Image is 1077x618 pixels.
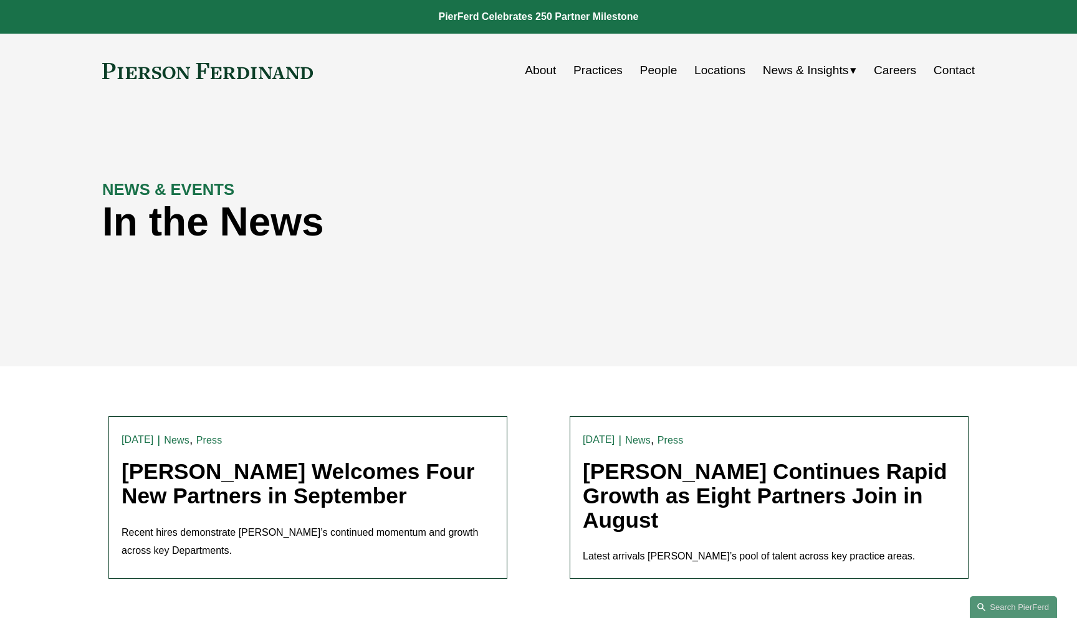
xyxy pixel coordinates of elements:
a: Locations [694,59,745,82]
a: Careers [874,59,916,82]
a: About [525,59,556,82]
p: Recent hires demonstrate [PERSON_NAME]’s continued momentum and growth across key Departments. [122,524,494,560]
time: [DATE] [122,435,153,445]
a: News [625,435,651,445]
time: [DATE] [583,435,615,445]
span: , [651,433,654,446]
p: Latest arrivals [PERSON_NAME]’s pool of talent across key practice areas. [583,548,955,566]
a: Press [658,435,684,445]
a: [PERSON_NAME] Welcomes Four New Partners in September [122,459,474,508]
a: News [164,435,189,445]
h1: In the News [102,199,757,245]
span: , [189,433,193,446]
a: Practices [573,59,623,82]
span: News & Insights [763,60,849,82]
a: folder dropdown [763,59,857,82]
a: Press [196,435,223,445]
strong: NEWS & EVENTS [102,181,234,198]
a: [PERSON_NAME] Continues Rapid Growth as Eight Partners Join in August [583,459,947,531]
a: People [640,59,677,82]
a: Contact [934,59,975,82]
a: Search this site [970,596,1057,618]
